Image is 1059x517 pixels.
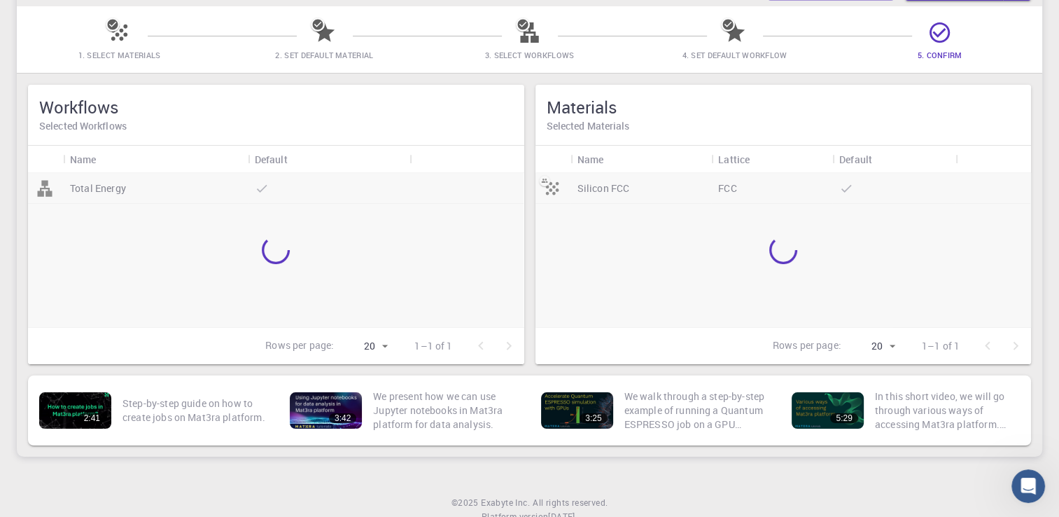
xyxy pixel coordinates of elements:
[481,496,530,510] a: Exabyte Inc.
[34,381,273,440] a: 2:41Step-by-step guide on how to create jobs on Mat3ra platform.
[917,50,962,60] span: 5. Confirm
[750,148,772,170] button: Sort
[832,146,955,173] div: Default
[36,9,57,22] span: 支援
[485,50,575,60] span: 3. Select Workflows
[414,339,452,353] p: 1–1 of 1
[577,146,604,173] div: Name
[122,397,267,425] p: Step-by-step guide on how to create jobs on Mat3ra platform.
[872,148,895,170] button: Sort
[70,146,97,173] div: Name
[718,146,750,173] div: Lattice
[275,50,373,60] span: 2. Set Default Material
[97,148,119,170] button: Sort
[773,338,841,354] p: Rows per page:
[1011,469,1045,503] iframe: Intercom live chat
[78,413,106,423] div: 2:41
[535,146,570,173] div: Icon
[28,146,63,173] div: Icon
[39,118,513,134] h6: Selected Workflows
[373,390,518,432] p: We present how we can use Jupyter notebooks in Mat3ra platform for data analysis.
[711,146,832,173] div: Lattice
[830,413,857,423] div: 5:29
[547,96,1021,118] h5: Materials
[922,339,960,353] p: 1–1 of 1
[624,390,769,432] p: We walk through a step-by-step example of running a Quantum ESPRESSO job on a GPU enabled node. W...
[255,146,288,173] div: Default
[603,148,626,170] button: Sort
[875,390,1020,432] p: In this short video, we will go through various ways of accessing Mat3ra platform. There are thre...
[580,413,607,423] div: 3:25
[570,146,712,173] div: Name
[284,381,524,440] a: 3:42We present how we can use Jupyter notebooks in Mat3ra platform for data analysis.
[535,381,775,440] a: 3:25We walk through a step-by-step example of running a Quantum ESPRESSO job on a GPU enabled nod...
[451,496,481,510] span: © 2025
[78,50,161,60] span: 1. Select Materials
[533,496,608,510] span: All rights reserved.
[682,50,787,60] span: 4. Set Default Workflow
[39,96,513,118] h5: Workflows
[481,497,530,508] span: Exabyte Inc.
[339,336,392,357] div: 20
[265,338,334,354] p: Rows per page:
[547,118,1021,134] h6: Selected Materials
[847,336,899,357] div: 20
[248,146,409,173] div: Default
[63,146,248,173] div: Name
[288,148,310,170] button: Sort
[786,381,1025,440] a: 5:29In this short video, we will go through various ways of accessing Mat3ra platform. There are ...
[329,413,356,423] div: 3:42
[839,146,872,173] div: Default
